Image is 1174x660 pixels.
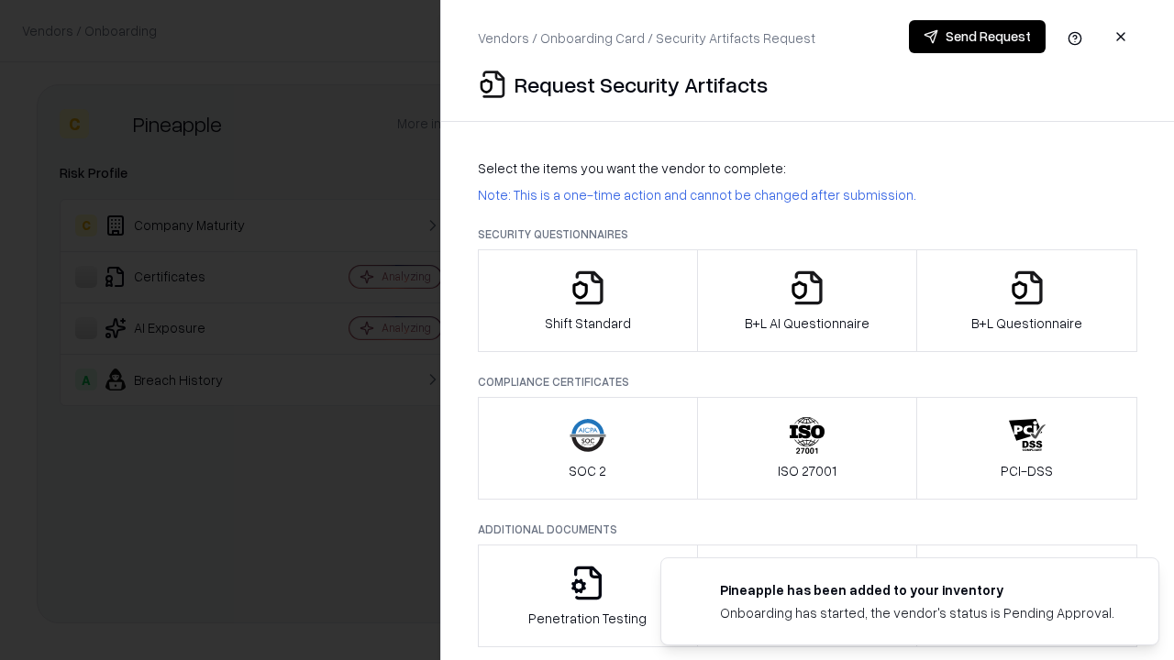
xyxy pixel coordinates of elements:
div: Onboarding has started, the vendor's status is Pending Approval. [720,603,1114,622]
button: B+L AI Questionnaire [697,249,918,352]
p: Select the items you want the vendor to complete: [478,159,1137,178]
p: Shift Standard [545,313,631,333]
p: Note: This is a one-time action and cannot be changed after submission. [478,185,1137,204]
p: SOC 2 [569,461,606,480]
button: Send Request [909,20,1046,53]
button: PCI-DSS [916,397,1137,500]
p: ISO 27001 [778,461,836,480]
p: Compliance Certificates [478,374,1137,390]
button: Data Processing Agreement [916,544,1137,647]
p: Security Questionnaires [478,226,1137,242]
p: Vendors / Onboarding Card / Security Artifacts Request [478,28,815,48]
p: PCI-DSS [1001,461,1053,480]
p: B+L AI Questionnaire [745,313,869,333]
p: B+L Questionnaire [971,313,1082,333]
p: Penetration Testing [528,609,647,628]
div: Pineapple has been added to your inventory [720,580,1114,599]
button: ISO 27001 [697,397,918,500]
button: B+L Questionnaire [916,249,1137,352]
button: SOC 2 [478,397,698,500]
button: Shift Standard [478,249,698,352]
button: Penetration Testing [478,544,698,647]
p: Request Security Artifacts [515,70,768,99]
p: Additional Documents [478,522,1137,537]
button: Privacy Policy [697,544,918,647]
img: pineappleenergy.com [683,580,705,602]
